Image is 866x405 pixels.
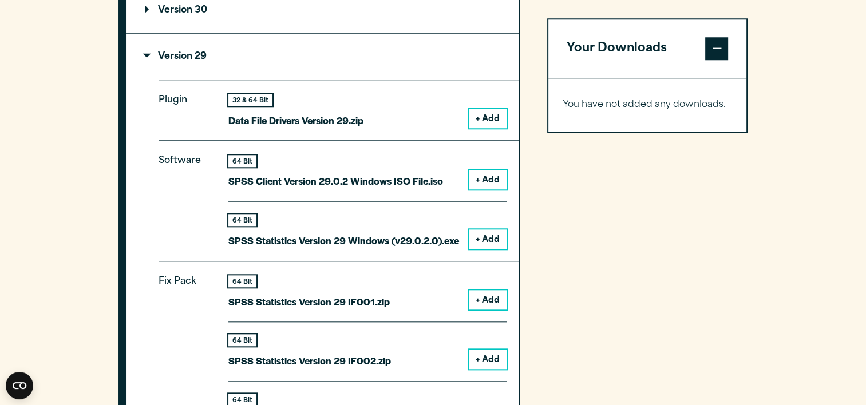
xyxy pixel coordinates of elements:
[159,153,210,239] p: Software
[228,275,256,287] div: 64 Bit
[228,352,391,369] p: SPSS Statistics Version 29 IF002.zip
[469,290,507,309] button: + Add
[145,52,207,61] p: Version 29
[159,92,210,120] p: Plugin
[228,214,256,226] div: 64 Bit
[228,232,459,249] p: SPSS Statistics Version 29 Windows (v29.0.2.0).exe
[548,78,747,132] div: Your Downloads
[469,229,507,249] button: + Add
[6,372,33,399] button: Open CMP widget
[469,170,507,189] button: + Add
[228,112,363,129] p: Data File Drivers Version 29.zip
[563,97,733,113] p: You have not added any downloads.
[228,173,443,189] p: SPSS Client Version 29.0.2 Windows ISO File.iso
[469,109,507,128] button: + Add
[548,19,747,78] button: Your Downloads
[228,94,272,106] div: 32 & 64 Bit
[228,293,390,310] p: SPSS Statistics Version 29 IF001.zip
[145,6,207,15] p: Version 30
[228,334,256,346] div: 64 Bit
[126,34,519,80] summary: Version 29
[469,350,507,369] button: + Add
[228,155,256,167] div: 64 Bit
